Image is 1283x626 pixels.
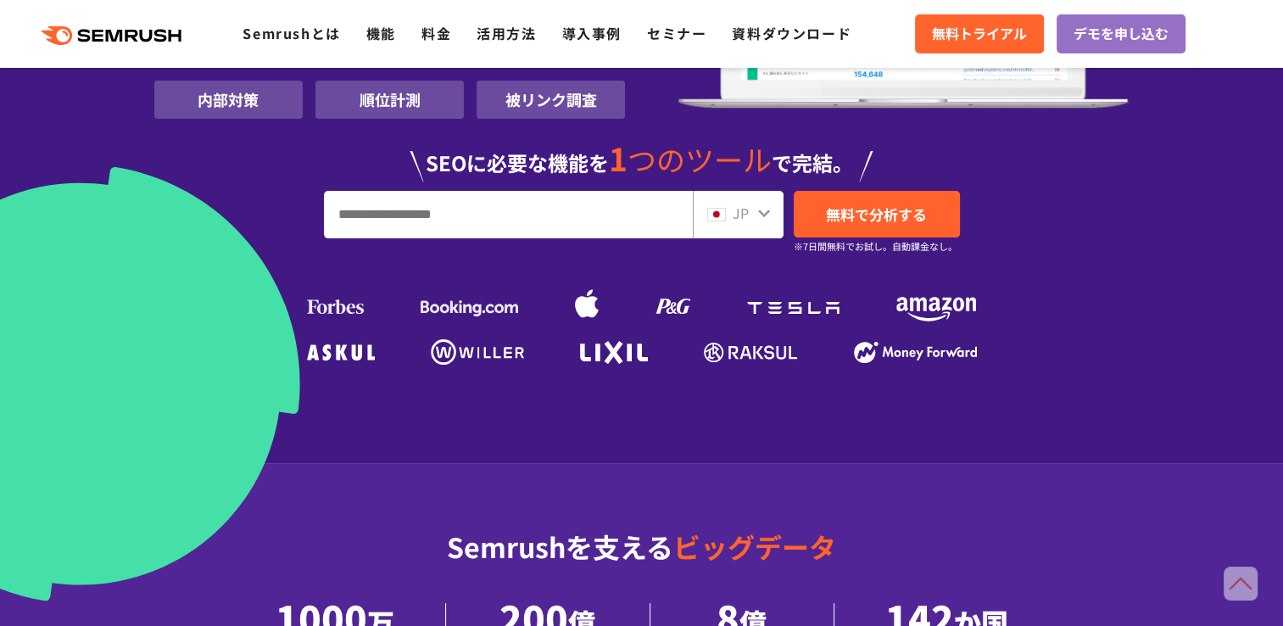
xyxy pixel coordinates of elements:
[794,191,960,238] a: 無料で分析する
[733,203,749,223] span: JP
[366,23,396,43] a: 機能
[609,135,628,181] span: 1
[673,527,836,566] span: ビッグデータ
[154,517,1130,603] div: Semrushを支える
[562,23,622,43] a: 導入事例
[628,138,772,180] span: つのツール
[154,81,303,119] li: 内部対策
[915,14,1044,53] a: 無料トライアル
[772,148,853,177] span: で完結。
[732,23,851,43] a: 資料ダウンロード
[794,238,957,254] small: ※7日間無料でお試し。自動課金なし。
[477,81,625,119] li: 被リンク調査
[243,23,340,43] a: Semrushとは
[325,192,692,238] input: URL、キーワードを入力してください
[154,126,1130,182] div: SEOに必要な機能を
[1057,14,1185,53] a: デモを申し込む
[315,81,464,119] li: 順位計測
[477,23,536,43] a: 活用方法
[647,23,706,43] a: セミナー
[932,23,1027,45] span: 無料トライアル
[421,23,451,43] a: 料金
[826,204,927,225] span: 無料で分析する
[1074,23,1169,45] span: デモを申し込む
